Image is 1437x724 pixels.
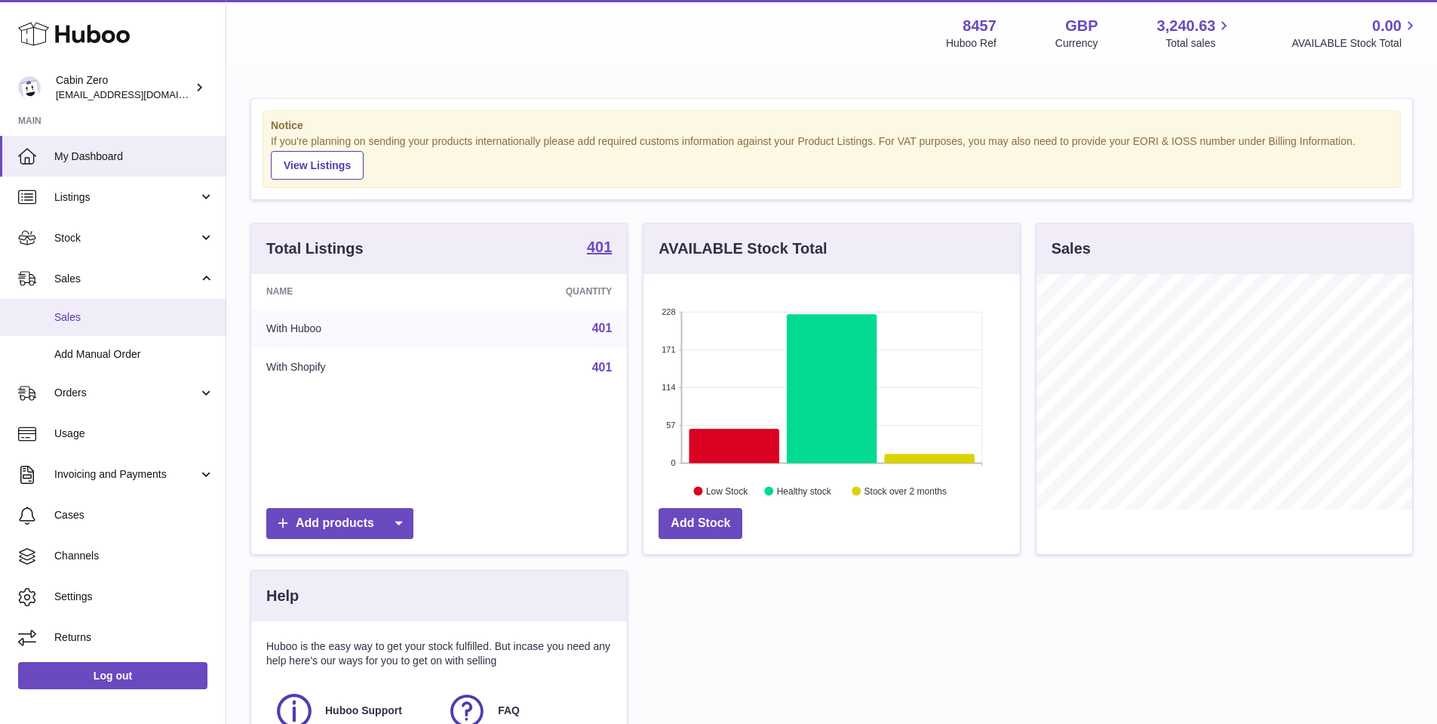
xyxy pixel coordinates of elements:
span: 0.00 [1372,16,1402,36]
span: Add Manual Order [54,347,214,362]
span: Orders [54,386,198,400]
td: With Shopify [251,348,454,387]
a: Add products [266,508,413,539]
strong: Notice [271,119,1392,133]
div: Cabin Zero [56,73,192,102]
img: internalAdmin-8457@internal.huboo.com [18,76,41,99]
span: Listings [54,190,198,205]
h3: Sales [1052,239,1091,259]
span: Sales [54,272,198,286]
span: AVAILABLE Stock Total [1291,36,1419,51]
strong: 401 [587,239,612,254]
h3: AVAILABLE Stock Total [659,239,827,259]
a: 401 [587,239,612,257]
span: My Dashboard [54,149,214,164]
text: Healthy stock [777,485,832,496]
div: Huboo Ref [946,36,996,51]
span: 3,240.63 [1157,16,1216,36]
text: 0 [671,458,676,467]
span: Channels [54,549,214,563]
span: [EMAIL_ADDRESS][DOMAIN_NAME] [56,88,222,100]
p: Huboo is the easy way to get your stock fulfilled. But incase you need any help here's our ways f... [266,639,612,668]
strong: GBP [1065,16,1098,36]
h3: Total Listings [266,239,364,259]
a: Log out [18,662,207,689]
td: With Huboo [251,309,454,348]
a: 401 [592,361,613,374]
text: Low Stock [706,485,748,496]
span: Huboo Support [325,704,402,718]
strong: 8457 [963,16,996,36]
h3: Help [266,586,299,606]
a: 401 [592,322,613,334]
th: Name [251,274,454,309]
span: Usage [54,427,214,441]
span: FAQ [498,704,520,718]
a: 0.00 AVAILABLE Stock Total [1291,16,1419,51]
div: If you're planning on sending your products internationally please add required customs informati... [271,134,1392,180]
a: 3,240.63 Total sales [1157,16,1233,51]
span: Total sales [1165,36,1233,51]
text: 171 [662,345,675,354]
a: Add Stock [659,508,742,539]
span: Invoicing and Payments [54,467,198,482]
text: 114 [662,383,675,392]
text: 228 [662,307,675,316]
text: 57 [667,421,676,430]
text: Stock over 2 months [864,485,947,496]
span: Stock [54,231,198,245]
a: View Listings [271,151,364,180]
div: Currency [1055,36,1098,51]
span: Returns [54,630,214,645]
span: Sales [54,310,214,325]
span: Cases [54,508,214,522]
span: Settings [54,590,214,604]
th: Quantity [454,274,628,309]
